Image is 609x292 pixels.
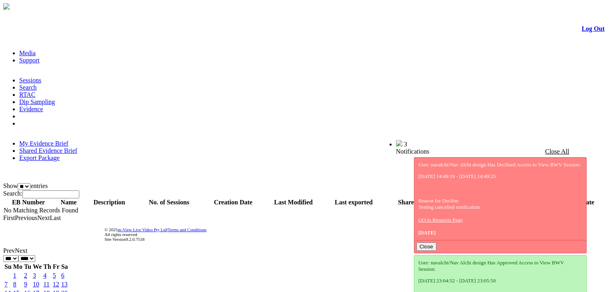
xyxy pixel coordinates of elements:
input: Search: [22,190,79,198]
a: Prev [3,247,15,254]
th: Name: activate to sort column ascending [54,198,84,206]
a: 9 [24,281,27,288]
span: [DATE] [418,230,436,236]
a: Dip Sampling [19,98,55,105]
a: First [3,214,15,221]
a: Close All [545,148,569,155]
a: GO to Requests Page [418,217,463,223]
a: Previous [15,214,37,221]
a: 13 [61,281,68,288]
th: No. of Sessions: activate to sort column ascending [135,198,203,206]
a: m-View Live Video Pty Ltd [118,227,167,232]
a: Shared Evidence Brief [19,147,77,154]
a: 5 [53,272,56,279]
div: User: navalchi/Nav Alchi design Has Declined Access to View BWV Session: Reason for Decline Testi... [418,162,582,236]
img: bell25.png [396,140,402,146]
a: Export Package [19,154,60,161]
span: Saturday [61,263,68,270]
a: 4 [43,272,46,279]
div: © 2025 | All rights reserved [105,227,605,242]
a: 11 [43,281,49,288]
select: Select month [3,255,18,262]
img: DigiCert Secured Site Seal [38,223,70,246]
a: Next [37,214,50,221]
th: Creation Date: activate to sort column ascending [203,198,263,206]
a: 7 [4,281,8,288]
span: Sunday [4,263,12,270]
a: 12 [53,281,59,288]
th: Description: activate to sort column ascending [84,198,135,206]
select: Select year [18,255,35,262]
span: Thursday [43,263,51,270]
div: Site Version [105,237,605,242]
td: No Matching Records Found [3,206,606,214]
label: Show entries [3,182,48,189]
span: Welcome, [PERSON_NAME] design (General User) [269,140,380,146]
a: Sessions [19,77,41,84]
th: Last Modified: activate to sort column ascending [263,198,324,206]
a: Terms and Conditions [168,227,207,232]
a: Support [19,57,40,64]
a: Search [19,84,37,91]
button: Close [416,242,436,251]
p: [DATE] 14:49:19 - [DATE] 14:49:25 [418,173,582,180]
a: 8 [13,281,16,288]
p: [DATE] 23:04:52 - [DATE] 23:05:50 [418,278,582,284]
a: Next [15,247,27,254]
a: Media [19,50,36,56]
span: Friday [53,263,60,270]
span: Monday [13,263,22,270]
label: Search: [3,190,79,197]
span: Tuesday [24,263,31,270]
a: Evidence [19,106,43,112]
a: 3 [33,272,36,279]
a: RTAC [19,91,35,98]
a: 2 [24,272,27,279]
th: EB Number [3,198,54,206]
select: Showentries [18,183,30,190]
a: 6 [61,272,64,279]
a: My Evidence Brief [19,140,68,147]
a: 1 [13,272,16,279]
img: arrow-3.png [3,3,10,10]
span: 9.2.0.7518 [126,237,145,242]
a: Log Out [582,25,605,32]
div: Notifications [396,148,589,155]
span: Wednesday [33,263,42,270]
a: 10 [33,281,39,288]
a: Last [50,214,61,221]
span: 3 [404,141,407,148]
